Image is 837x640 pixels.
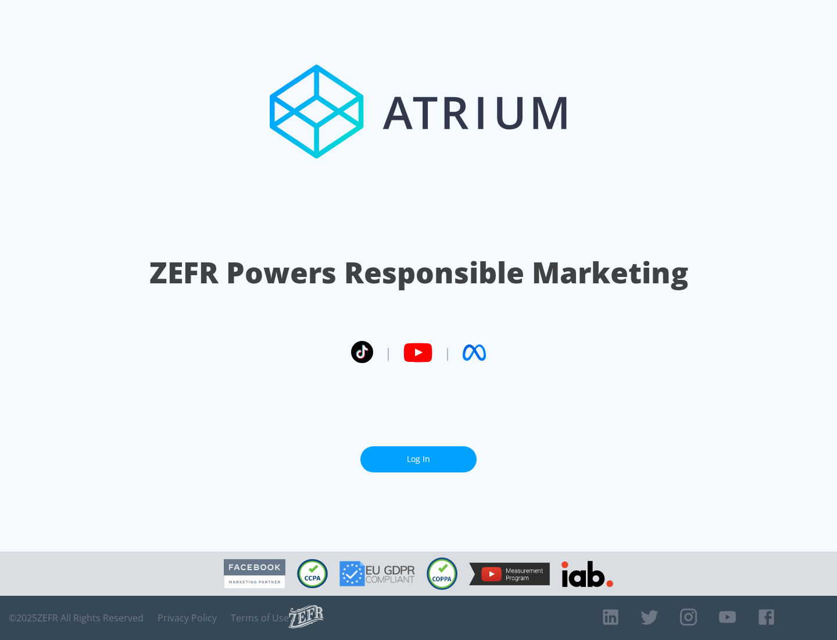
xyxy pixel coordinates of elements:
a: Privacy Policy [158,612,217,624]
a: Log In [360,446,477,472]
span: | [444,344,451,361]
span: | [385,344,392,361]
a: Terms of Use [231,612,289,624]
img: COPPA Compliant [427,557,457,590]
img: YouTube Measurement Program [469,563,550,585]
img: IAB [561,561,613,587]
img: GDPR Compliant [339,561,415,586]
span: © 2025 ZEFR All Rights Reserved [9,612,144,624]
h1: ZEFR Powers Responsible Marketing [149,253,688,293]
img: Facebook Marketing Partner [224,559,285,589]
img: CCPA Compliant [297,559,328,588]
